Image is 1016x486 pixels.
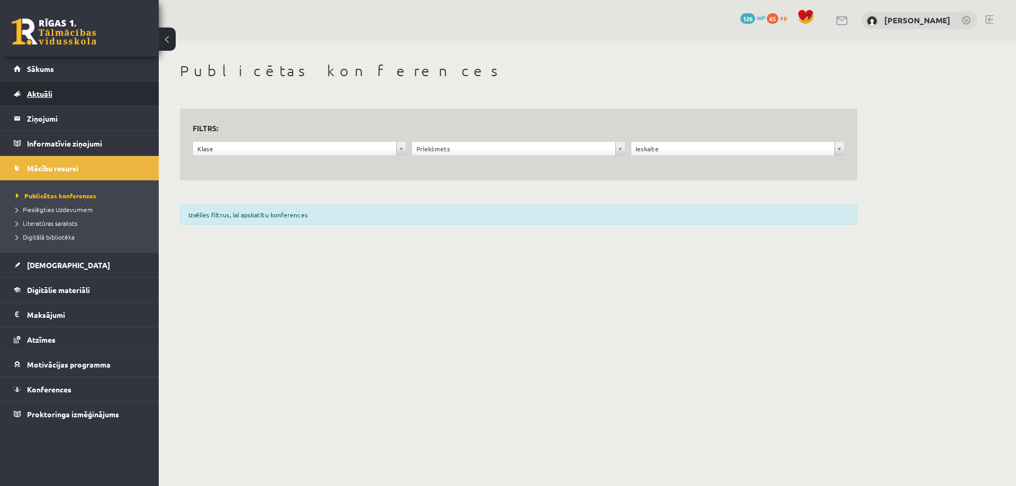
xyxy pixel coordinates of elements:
[16,205,93,214] span: Pieslēgties Uzdevumiem
[14,131,146,155] a: Informatīvie ziņojumi
[867,16,877,26] img: Emīls Miķelsons
[16,191,148,200] a: Publicētas konferences
[27,131,146,155] legend: Informatīvie ziņojumi
[14,106,146,131] a: Ziņojumi
[27,335,56,344] span: Atzīmes
[416,142,611,155] span: Priekšmets
[16,219,77,227] span: Literatūras saraksts
[757,13,765,22] span: mP
[14,57,146,81] a: Sākums
[180,62,857,80] h1: Publicētas konferences
[14,377,146,401] a: Konferences
[16,191,96,200] span: Publicētas konferences
[27,260,110,270] span: [DEMOGRAPHIC_DATA]
[193,121,832,135] h3: Filtrs:
[12,19,96,45] a: Rīgas 1. Tālmācības vidusskola
[14,253,146,277] a: [DEMOGRAPHIC_DATA]
[14,302,146,327] a: Maksājumi
[14,402,146,426] a: Proktoringa izmēģinājums
[27,360,111,369] span: Motivācijas programma
[884,15,950,25] a: [PERSON_NAME]
[27,302,146,327] legend: Maksājumi
[16,218,148,228] a: Literatūras saraksts
[27,384,71,394] span: Konferences
[27,106,146,131] legend: Ziņojumi
[636,142,830,155] span: Ieskaite
[14,352,146,377] a: Motivācijas programma
[412,142,625,155] a: Priekšmets
[197,142,392,155] span: Klase
[16,205,148,214] a: Pieslēgties Uzdevumiem
[14,278,146,302] a: Digitālie materiāli
[14,81,146,106] a: Aktuāli
[16,233,75,241] span: Digitālā bibliotēka
[16,232,148,242] a: Digitālā bibliotēka
[631,142,844,155] a: Ieskaite
[27,89,52,98] span: Aktuāli
[14,156,146,180] a: Mācību resursi
[27,285,90,295] span: Digitālie materiāli
[180,205,857,225] div: Izvēlies filtrus, lai apskatītu konferences
[740,13,755,24] span: 126
[767,13,792,22] a: 65 xp
[193,142,406,155] a: Klase
[14,327,146,352] a: Atzīmes
[27,409,119,419] span: Proktoringa izmēģinājums
[27,64,54,74] span: Sākums
[27,163,78,173] span: Mācību resursi
[780,13,787,22] span: xp
[767,13,778,24] span: 65
[740,13,765,22] a: 126 mP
